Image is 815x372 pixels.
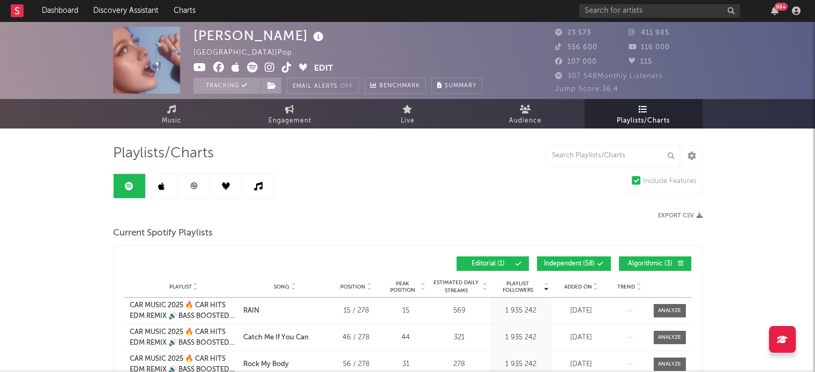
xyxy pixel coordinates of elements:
[379,80,420,93] span: Benchmark
[629,44,670,51] span: 116 000
[643,175,697,188] div: Include Features
[431,306,488,316] div: 569
[349,99,467,128] a: Live
[287,78,359,94] button: Email AlertsOff
[193,78,260,94] button: Tracking
[268,115,311,127] span: Engagement
[617,284,635,290] span: Trend
[431,359,488,370] div: 278
[457,256,529,271] button: Editorial(1)
[332,306,380,316] div: 15 / 278
[113,99,231,128] a: Music
[401,115,415,127] span: Live
[467,99,585,128] a: Audience
[544,261,595,267] span: Independent ( 58 )
[231,99,349,128] a: Engagement
[537,256,611,271] button: Independent(58)
[626,261,675,267] span: Algorithmic ( 3 )
[364,78,426,94] a: Benchmark
[340,284,365,290] span: Position
[555,86,618,93] span: Jump Score: 36.4
[629,58,652,65] span: 115
[113,227,213,240] span: Current Spotify Playlists
[386,280,420,293] span: Peak Position
[509,115,542,127] span: Audience
[431,279,481,295] span: Estimated Daily Streams
[579,4,740,18] input: Search for artists
[445,83,476,89] span: Summary
[169,284,192,290] span: Playlist
[493,332,549,343] div: 1 935 242
[555,306,608,316] div: [DATE]
[431,78,482,94] button: Summary
[386,306,426,316] div: 15
[332,359,380,370] div: 56 / 278
[332,332,380,343] div: 46 / 278
[274,284,289,290] span: Song
[555,58,597,65] span: 107 000
[193,27,326,44] div: [PERSON_NAME]
[555,44,597,51] span: 556 600
[617,115,670,127] span: Playlists/Charts
[493,359,549,370] div: 1 935 242
[585,99,702,128] a: Playlists/Charts
[243,332,309,343] div: Catch Me If You Can
[619,256,691,271] button: Algorithmic(3)
[564,284,592,290] span: Added On
[243,359,289,370] div: Rock My Body
[546,145,680,166] input: Search Playlists/Charts
[658,212,702,219] button: Export CSV
[493,280,543,293] span: Playlist Followers
[493,306,549,316] div: 1 935 242
[314,62,333,75] button: Edit
[243,306,259,316] div: RAIN
[555,359,608,370] div: [DATE]
[386,332,426,343] div: 44
[340,83,353,89] em: Off
[130,327,238,348] a: CAR MUSIC 2025 🔥 CAR HITS EDM REMIX 🔊 BASS BOOSTED BADASS MIX
[193,47,304,59] div: [GEOGRAPHIC_DATA] | Pop
[463,261,513,267] span: Editorial ( 1 )
[555,332,608,343] div: [DATE]
[431,332,488,343] div: 321
[771,6,779,15] button: 99+
[386,359,426,370] div: 31
[629,29,669,36] span: 411 985
[130,300,238,321] a: CAR MUSIC 2025 🔥 CAR HITS EDM REMIX 🔊 BASS BOOSTED BADASS MIX
[113,147,214,160] span: Playlists/Charts
[774,3,788,11] div: 99 +
[162,115,182,127] span: Music
[555,73,663,80] span: 307 548 Monthly Listeners
[555,29,591,36] span: 23 573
